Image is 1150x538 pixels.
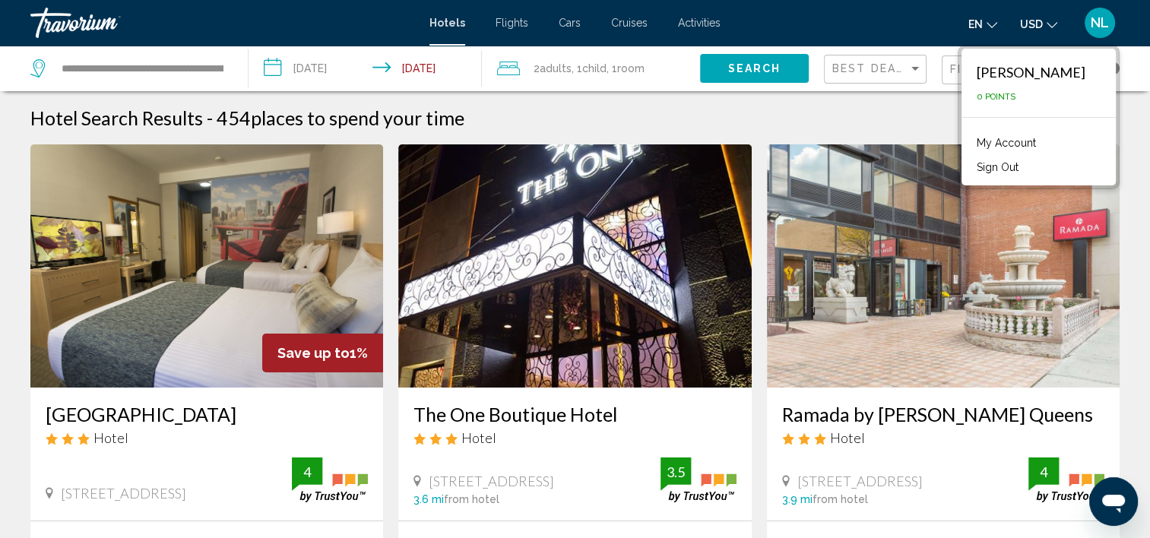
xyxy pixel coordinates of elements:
h2: 454 [217,106,464,129]
span: [STREET_ADDRESS] [429,473,554,489]
div: 3 star Hotel [413,429,736,446]
span: - [207,106,213,129]
a: Hotels [429,17,465,29]
span: 3.9 mi [782,493,813,505]
div: 1% [262,334,383,372]
button: User Menu [1080,7,1120,39]
a: Travorium [30,8,414,38]
button: Change currency [1020,13,1057,35]
h1: Hotel Search Results [30,106,203,129]
img: trustyou-badge.svg [1028,457,1104,502]
button: Check-in date: Sep 27, 2025 Check-out date: Sep 28, 2025 [249,46,482,91]
button: Filter [942,55,1044,86]
button: Travelers: 2 adults, 1 child [482,46,700,91]
a: Cruises [611,17,648,29]
img: trustyou-badge.svg [661,457,737,502]
a: Ramada by [PERSON_NAME] Queens [782,403,1104,426]
div: 3 star Hotel [46,429,368,446]
span: NL [1091,15,1109,30]
span: Filter [950,63,993,75]
a: Flights [496,17,528,29]
span: USD [1020,18,1043,30]
span: [STREET_ADDRESS] [797,473,923,489]
a: [GEOGRAPHIC_DATA] [46,403,368,426]
mat-select: Sort by [832,63,922,76]
div: 4 [1028,463,1059,481]
img: Hotel image [398,144,751,388]
div: 3.5 [661,463,691,481]
span: Search [727,63,781,75]
span: Save up to [277,345,350,361]
button: Search [700,54,809,82]
span: Adults [540,62,572,74]
div: 4 [292,463,322,481]
a: The One Boutique Hotel [413,403,736,426]
img: trustyou-badge.svg [292,457,368,502]
button: Change language [968,13,997,35]
a: Activities [678,17,721,29]
span: en [968,18,983,30]
span: 2 [534,58,572,79]
span: Hotel [830,429,865,446]
span: Best Deals [832,62,912,74]
a: Cars [559,17,581,29]
span: from hotel [813,493,868,505]
span: Child [582,62,607,74]
span: [STREET_ADDRESS] [61,485,186,502]
span: Hotel [461,429,496,446]
span: Room [617,62,645,74]
span: places to spend your time [251,106,464,129]
img: Hotel image [30,144,383,388]
img: Hotel image [767,144,1120,388]
span: 3.6 mi [413,493,444,505]
div: [PERSON_NAME] [977,64,1085,81]
span: , 1 [572,58,607,79]
div: 3 star Hotel [782,429,1104,446]
iframe: Button to launch messaging window [1089,477,1138,526]
span: , 1 [607,58,645,79]
span: 0 Points [977,92,1015,102]
span: from hotel [444,493,499,505]
button: Sign Out [969,157,1026,177]
span: Hotel [93,429,128,446]
a: My Account [969,133,1044,153]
